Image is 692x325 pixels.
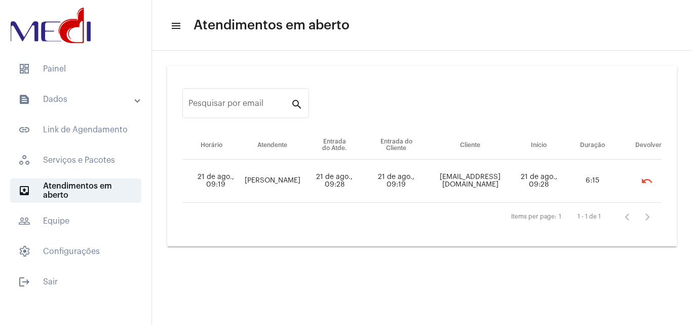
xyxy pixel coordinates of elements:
[182,131,241,160] th: Horário
[578,213,601,220] div: 1 - 1 de 1
[188,101,291,110] input: Pesquisar por email
[18,276,30,288] mat-icon: sidenav icon
[10,209,141,233] span: Equipe
[304,131,365,160] th: Entrada do Atde.
[18,185,30,197] mat-icon: sidenav icon
[365,131,428,160] th: Entrada do Cliente
[641,175,653,187] mat-icon: undo
[513,160,565,203] td: 21 de ago., 09:28
[182,160,241,203] td: 21 de ago., 09:19
[365,160,428,203] td: 21 de ago., 09:19
[291,98,303,110] mat-icon: search
[617,207,637,227] button: Página anterior
[241,160,304,203] td: [PERSON_NAME]
[513,131,565,160] th: Início
[637,207,658,227] button: Próxima página
[428,131,513,160] th: Cliente
[10,57,141,81] span: Painel
[18,63,30,75] span: sidenav icon
[10,148,141,172] span: Serviços e Pacotes
[10,239,141,264] span: Configurações
[565,160,620,203] td: 6:15
[18,124,30,136] mat-icon: sidenav icon
[18,245,30,258] span: sidenav icon
[6,87,151,112] mat-expansion-panel-header: sidenav iconDados
[559,213,561,220] div: 1
[18,215,30,227] mat-icon: sidenav icon
[565,131,620,160] th: Duração
[10,270,141,294] span: Sair
[10,178,141,203] span: Atendimentos em aberto
[18,154,30,166] span: sidenav icon
[8,5,93,46] img: d3a1b5fa-500b-b90f-5a1c-719c20e9830b.png
[624,171,662,191] mat-chip-list: selection
[304,160,365,203] td: 21 de ago., 09:28
[511,213,557,220] div: Items per page:
[194,17,350,33] span: Atendimentos em aberto
[18,93,30,105] mat-icon: sidenav icon
[241,131,304,160] th: Atendente
[170,20,180,32] mat-icon: sidenav icon
[620,131,662,160] th: Devolver
[18,93,135,105] mat-panel-title: Dados
[428,160,513,203] td: [EMAIL_ADDRESS][DOMAIN_NAME]
[10,118,141,142] span: Link de Agendamento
